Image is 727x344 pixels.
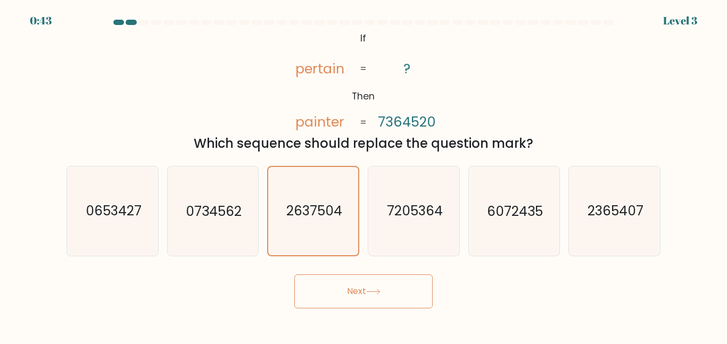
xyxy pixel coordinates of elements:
div: 0:43 [30,13,52,29]
text: 2637504 [286,202,342,220]
tspan: = [360,62,367,75]
button: Next [294,274,433,308]
tspan: If [360,31,366,45]
text: 6072435 [487,202,543,220]
text: 0653427 [85,202,141,220]
tspan: painter [295,113,344,131]
svg: @import url('[URL][DOMAIN_NAME]); [279,29,447,132]
tspan: Then [352,89,375,103]
text: 0734562 [186,202,242,220]
tspan: ? [403,60,410,78]
text: 7205364 [386,202,442,220]
text: 2365407 [588,202,643,220]
tspan: = [360,115,367,129]
tspan: 7364520 [378,113,436,132]
div: Which sequence should replace the question mark? [73,134,654,153]
div: Level 3 [663,13,697,29]
tspan: pertain [295,60,344,78]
